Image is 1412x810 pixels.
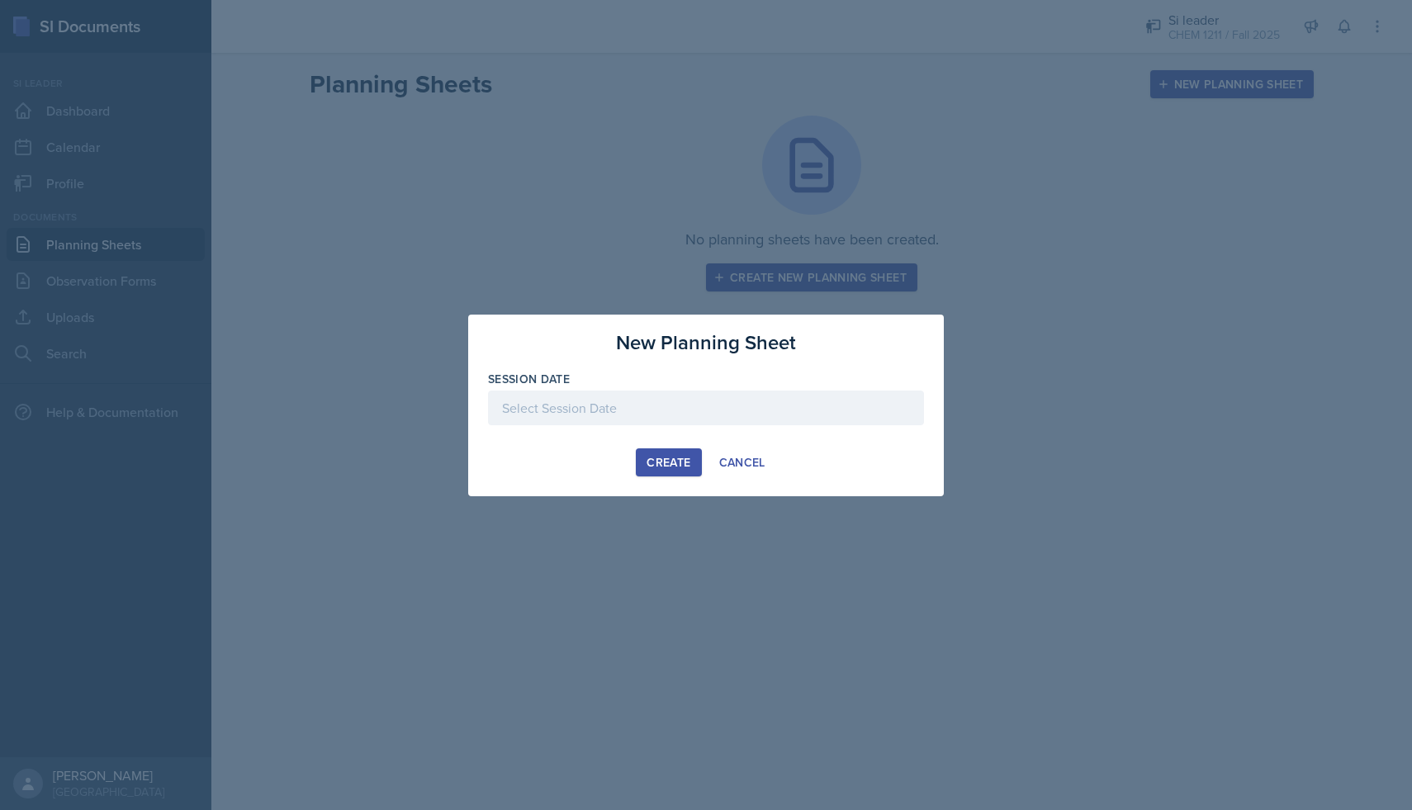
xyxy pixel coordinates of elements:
button: Create [636,448,701,476]
h3: New Planning Sheet [616,328,796,358]
button: Cancel [708,448,776,476]
div: Cancel [719,456,765,469]
label: Session Date [488,371,570,387]
div: Create [647,456,690,469]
